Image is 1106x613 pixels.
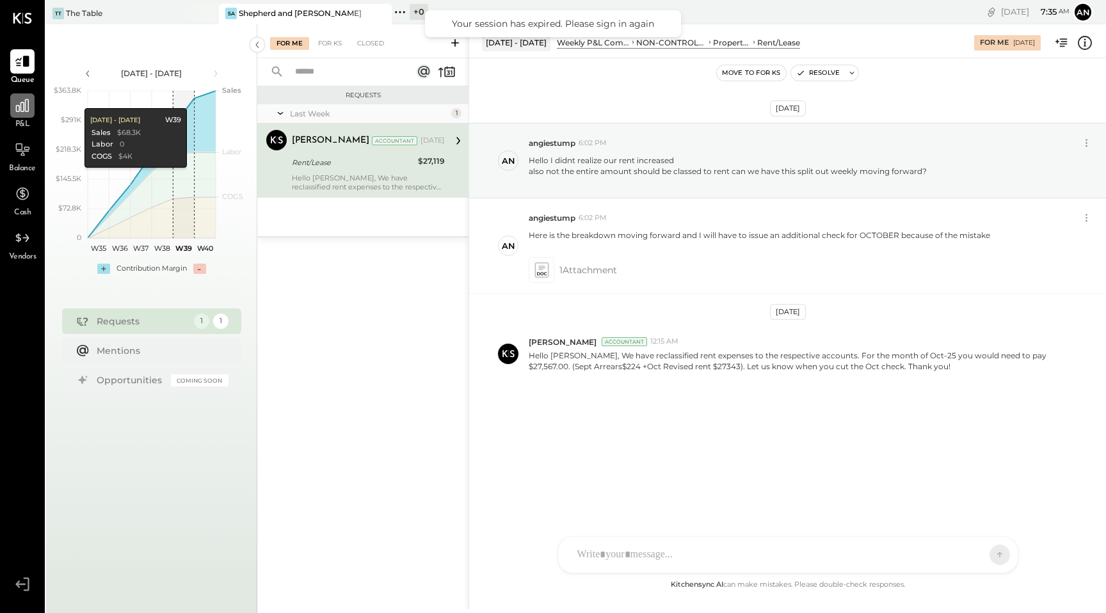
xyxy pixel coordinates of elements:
[292,156,414,169] div: Rent/Lease
[351,37,390,50] div: Closed
[61,115,81,124] text: $291K
[372,136,417,145] div: Accountant
[14,207,31,219] span: Cash
[154,244,170,253] text: W38
[557,37,630,48] div: Weekly P&L Comparison
[770,100,806,116] div: [DATE]
[116,264,187,274] div: Contribution Margin
[91,128,110,138] div: Sales
[118,152,132,162] div: $4K
[91,152,111,162] div: COGS
[1,138,44,175] a: Balance
[529,166,927,177] div: also not the entire amount should be classed to rent can we have this split out weekly moving for...
[312,37,348,50] div: For KS
[9,251,36,263] span: Vendors
[290,108,448,119] div: Last Week
[222,147,241,156] text: Labor
[529,212,575,223] span: angiestump
[90,244,106,253] text: W35
[985,5,998,19] div: copy link
[91,139,113,150] div: Labor
[410,4,428,20] div: + 0
[222,86,241,95] text: Sales
[529,138,575,148] span: angiestump
[770,304,806,320] div: [DATE]
[502,155,515,167] div: an
[529,230,990,251] p: Here is the breakdown moving forward and I will have to issue an additional check for OCTOBER bec...
[1001,6,1070,18] div: [DATE]
[1013,38,1035,47] div: [DATE]
[559,257,617,283] span: 1 Attachment
[292,173,445,191] div: Hello [PERSON_NAME], We have reclassified rent expenses to the respective accounts. For the month...
[482,35,550,51] div: [DATE] - [DATE]
[119,139,124,150] div: 0
[56,145,81,154] text: $218.3K
[97,374,164,386] div: Opportunities
[579,138,607,148] span: 6:02 PM
[193,264,206,274] div: -
[116,128,140,138] div: $68.3K
[1,226,44,263] a: Vendors
[1073,2,1093,22] button: an
[194,314,209,329] div: 1
[111,244,127,253] text: W36
[239,8,362,19] div: Shepherd and [PERSON_NAME]
[264,91,462,100] div: Requests
[54,86,81,95] text: $363.8K
[175,244,192,253] text: W39
[1,49,44,86] a: Queue
[90,116,140,125] div: [DATE] - [DATE]
[713,37,751,48] div: Property Expenses
[579,213,607,223] span: 6:02 PM
[58,203,81,212] text: $72.8K
[270,37,309,50] div: For Me
[164,115,180,125] div: W39
[1,182,44,219] a: Cash
[97,68,206,79] div: [DATE] - [DATE]
[52,8,64,19] div: TT
[15,119,30,131] span: P&L
[1,93,44,131] a: P&L
[56,174,81,183] text: $145.5K
[529,155,927,187] p: Hello I didnt realize our rent increased
[636,37,707,48] div: NON-CONTROLLABLE EXPENSES
[225,8,237,19] div: Sa
[451,108,461,118] div: 1
[717,65,786,81] button: Move to for ks
[418,155,445,168] div: $27,119
[438,18,668,29] div: Your session has expired. Please sign in again
[11,75,35,86] span: Queue
[529,350,1068,372] p: Hello [PERSON_NAME], We have reclassified rent expenses to the respective accounts. For the month...
[502,240,515,252] div: an
[213,314,228,329] div: 1
[421,136,445,146] div: [DATE]
[97,264,110,274] div: +
[650,337,678,347] span: 12:15 AM
[171,374,228,386] div: Coming Soon
[292,134,369,147] div: [PERSON_NAME]
[196,244,212,253] text: W40
[222,192,243,201] text: COGS
[980,38,1009,48] div: For Me
[757,37,800,48] div: Rent/Lease
[9,163,36,175] span: Balance
[66,8,102,19] div: The Table
[133,244,148,253] text: W37
[791,65,845,81] button: Resolve
[97,315,188,328] div: Requests
[529,337,597,347] span: [PERSON_NAME]
[77,233,81,242] text: 0
[97,344,222,357] div: Mentions
[602,337,647,346] div: Accountant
